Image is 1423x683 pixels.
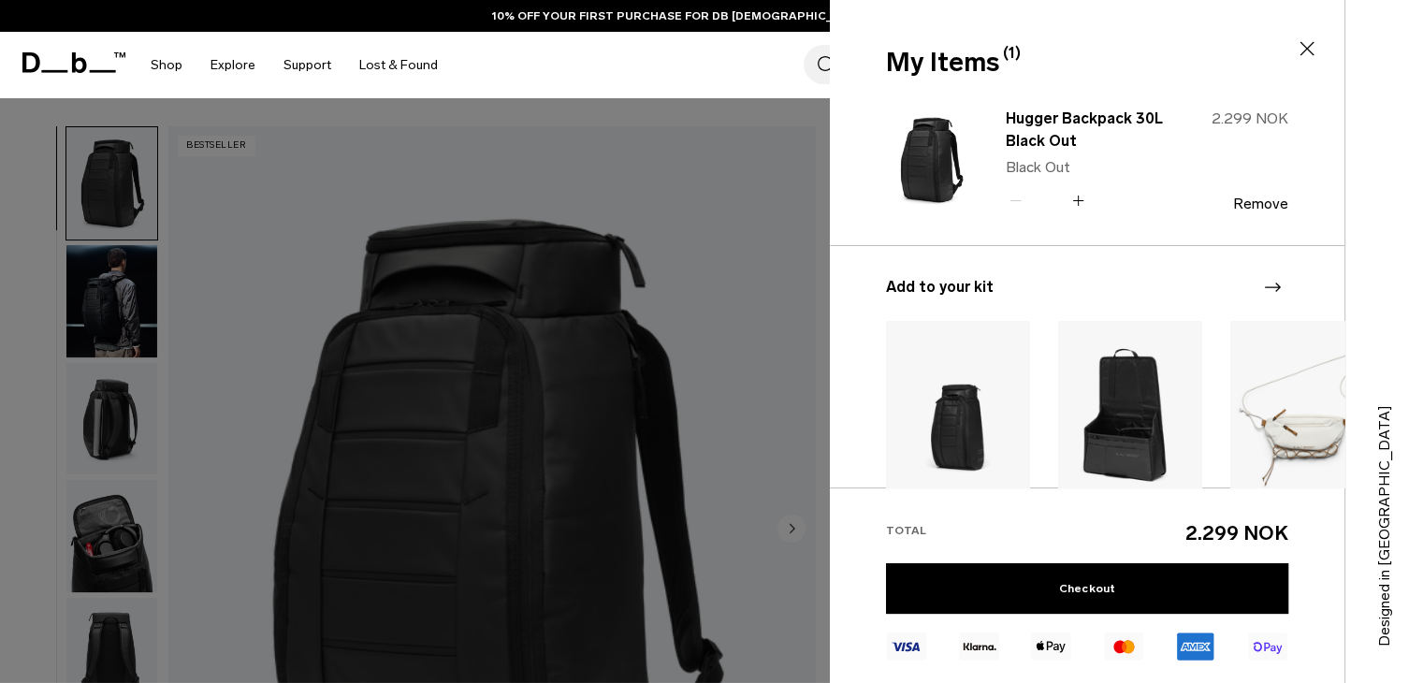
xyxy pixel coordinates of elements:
[1230,321,1374,649] div: 3 / 20
[886,105,976,215] img: Hugger Backpack 30L Black Out - Black Out
[1259,267,1285,308] div: Next slide
[1058,321,1202,501] img: Hugger Organizer Black Out
[1003,42,1021,65] span: (1)
[283,32,331,98] a: Support
[886,276,1288,298] h3: Add to your kit
[151,32,182,98] a: Shop
[886,563,1288,614] a: Checkout
[1058,321,1202,649] div: 2 / 20
[1373,366,1396,647] p: Designed in [GEOGRAPHIC_DATA]
[1230,321,1374,501] img: Roamer Pro Sling Bag 6L Oatmilk
[211,32,255,98] a: Explore
[1212,109,1288,127] span: 2.299 NOK
[1006,108,1170,153] a: Hugger Backpack 30L Black Out
[137,32,452,98] nav: Main Navigation
[492,7,932,24] a: 10% OFF YOUR FIRST PURCHASE FOR DB [DEMOGRAPHIC_DATA] MEMBERS
[886,321,1030,501] img: Hugger Wash Bag Black Out
[886,524,926,537] span: Total
[1233,196,1288,212] button: Remove
[886,321,1030,649] div: 1 / 20
[886,43,1285,82] div: My Items
[1006,156,1170,179] p: Black Out
[359,32,438,98] a: Lost & Found
[1185,521,1288,545] span: 2.299 NOK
